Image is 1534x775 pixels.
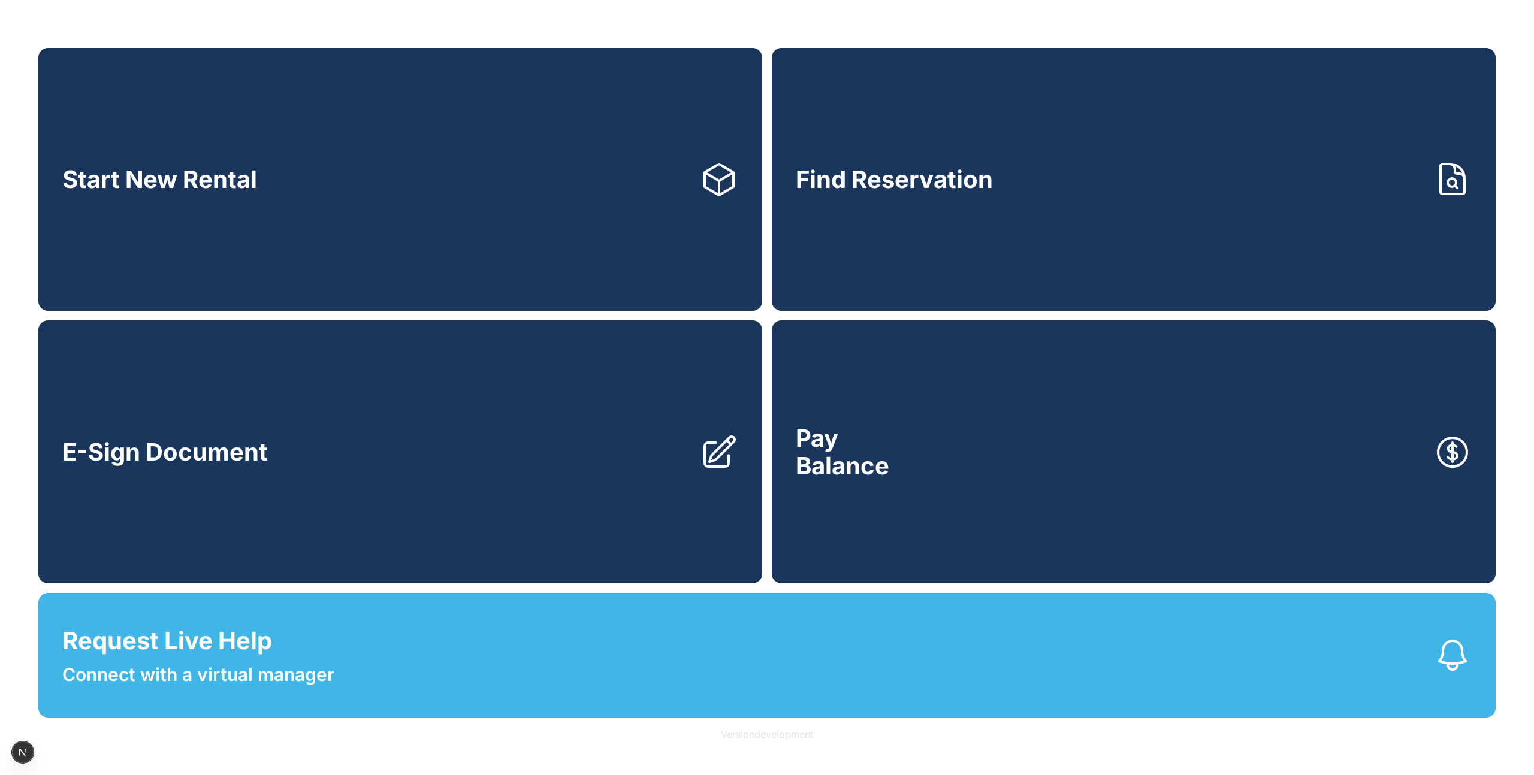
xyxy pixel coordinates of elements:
[62,438,268,466] span: E-Sign Document
[38,593,1496,718] button: Request Live HelpConnect with a virtual manager
[772,48,1496,311] a: Find Reservation
[62,166,257,193] span: Start New Rental
[62,661,334,688] span: Connect with a virtual manager
[796,166,993,193] span: Find Reservation
[772,320,1496,583] button: PayBalance
[796,425,889,479] span: Pay Balance
[62,623,272,659] span: Request Live Help
[711,718,823,751] button: Versiondevelopment
[38,320,762,583] a: E-Sign Document
[38,48,762,311] a: Start New Rental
